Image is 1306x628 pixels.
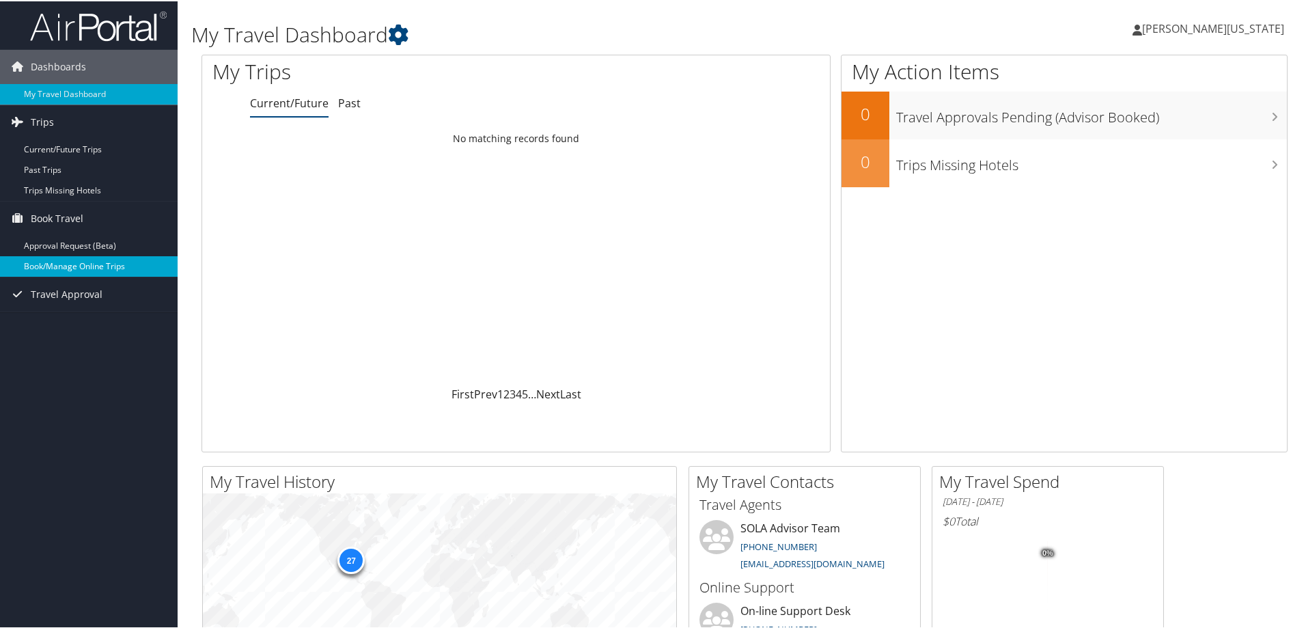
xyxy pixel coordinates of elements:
[451,385,474,400] a: First
[699,494,910,513] h3: Travel Agents
[939,469,1163,492] h2: My Travel Spend
[842,138,1287,186] a: 0Trips Missing Hotels
[497,385,503,400] a: 1
[842,101,889,124] h2: 0
[699,577,910,596] h3: Online Support
[740,539,817,551] a: [PHONE_NUMBER]
[842,149,889,172] h2: 0
[528,385,536,400] span: …
[1133,7,1298,48] a: [PERSON_NAME][US_STATE]
[31,200,83,234] span: Book Travel
[696,469,920,492] h2: My Travel Contacts
[503,385,510,400] a: 2
[210,469,676,492] h2: My Travel History
[31,276,102,310] span: Travel Approval
[202,125,830,150] td: No matching records found
[31,104,54,138] span: Trips
[337,545,365,573] div: 27
[842,90,1287,138] a: 0Travel Approvals Pending (Advisor Booked)
[943,513,955,528] span: $0
[943,494,1153,507] h6: [DATE] - [DATE]
[510,385,516,400] a: 3
[842,56,1287,85] h1: My Action Items
[1142,20,1284,35] span: [PERSON_NAME][US_STATE]
[896,148,1287,174] h3: Trips Missing Hotels
[474,385,497,400] a: Prev
[693,519,917,575] li: SOLA Advisor Team
[212,56,558,85] h1: My Trips
[560,385,581,400] a: Last
[338,94,361,109] a: Past
[896,100,1287,126] h3: Travel Approvals Pending (Advisor Booked)
[250,94,329,109] a: Current/Future
[536,385,560,400] a: Next
[30,9,167,41] img: airportal-logo.png
[943,513,1153,528] h6: Total
[1042,548,1053,556] tspan: 0%
[191,19,929,48] h1: My Travel Dashboard
[31,49,86,83] span: Dashboards
[522,385,528,400] a: 5
[740,556,885,569] a: [EMAIL_ADDRESS][DOMAIN_NAME]
[516,385,522,400] a: 4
